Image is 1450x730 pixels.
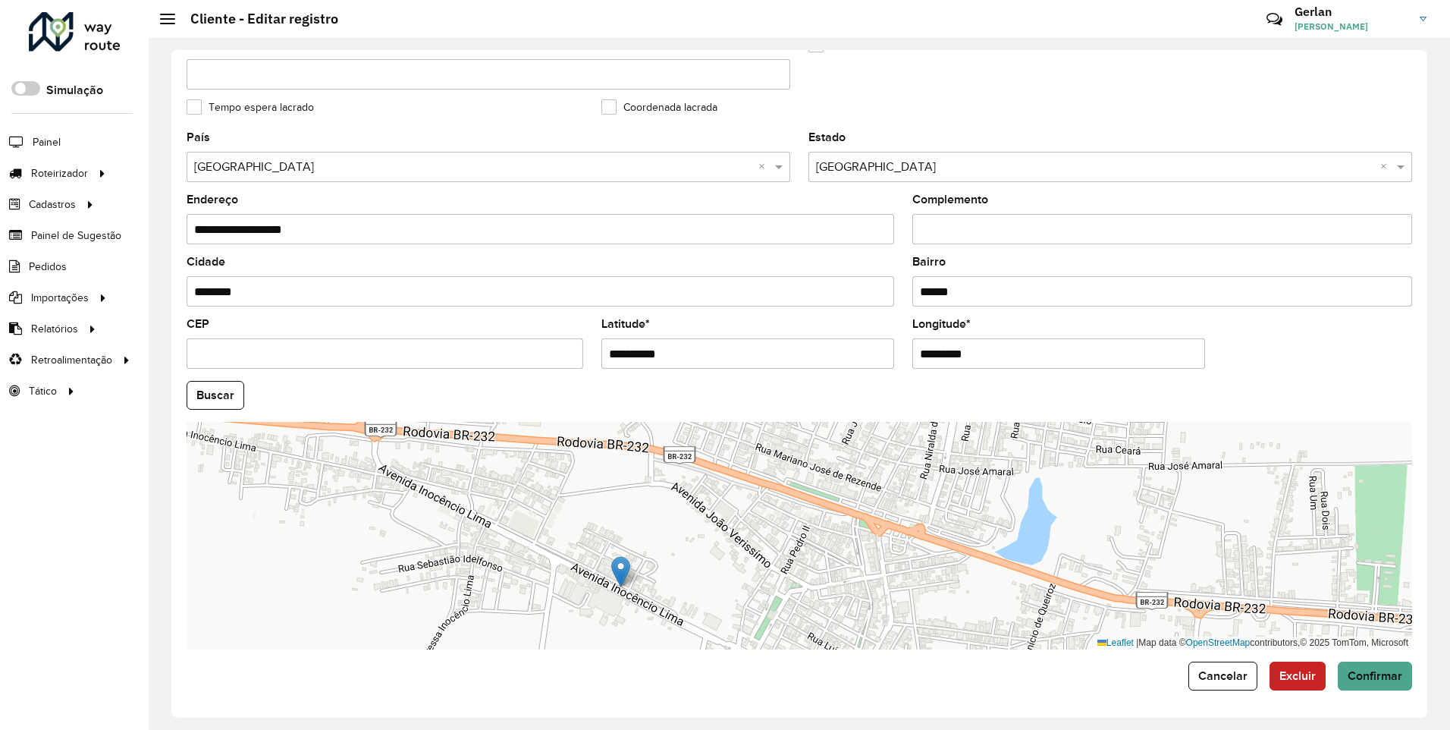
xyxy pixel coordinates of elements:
h2: Cliente - Editar registro [175,11,338,27]
label: Tempo espera lacrado [187,99,314,115]
span: Excluir [1279,669,1316,682]
a: Leaflet [1097,637,1134,648]
button: Confirmar [1338,662,1412,691]
label: País [187,128,210,146]
span: Painel [33,134,61,150]
label: Coordenada lacrada [601,99,717,115]
label: CEP [187,315,209,333]
span: Retroalimentação [31,352,112,368]
div: Map data © contributors,© 2025 TomTom, Microsoft [1094,637,1412,650]
span: Confirmar [1348,669,1402,682]
span: Relatórios [31,321,78,337]
span: | [1136,637,1138,648]
span: Tático [29,383,57,399]
span: Pedidos [29,259,67,275]
h3: Gerlan [1295,5,1408,19]
span: Painel de Sugestão [31,228,121,244]
span: Roteirizador [31,165,88,181]
span: Cancelar [1198,669,1248,682]
label: Latitude [601,315,650,333]
label: Simulação [46,81,103,99]
label: Cidade [187,253,225,271]
label: Estado [808,128,846,146]
button: Buscar [187,381,244,410]
label: Complemento [912,190,988,209]
span: Clear all [758,158,771,176]
label: Endereço [187,190,238,209]
button: Excluir [1270,662,1326,691]
a: OpenStreetMap [1186,637,1251,648]
span: Clear all [1380,158,1393,176]
label: Longitude [912,315,971,333]
span: Cadastros [29,197,76,212]
label: Bairro [912,253,946,271]
span: [PERSON_NAME] [1295,20,1408,33]
a: Contato Rápido [1258,3,1291,36]
span: Importações [31,290,89,306]
button: Cancelar [1188,662,1257,691]
img: Marker [611,556,630,587]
